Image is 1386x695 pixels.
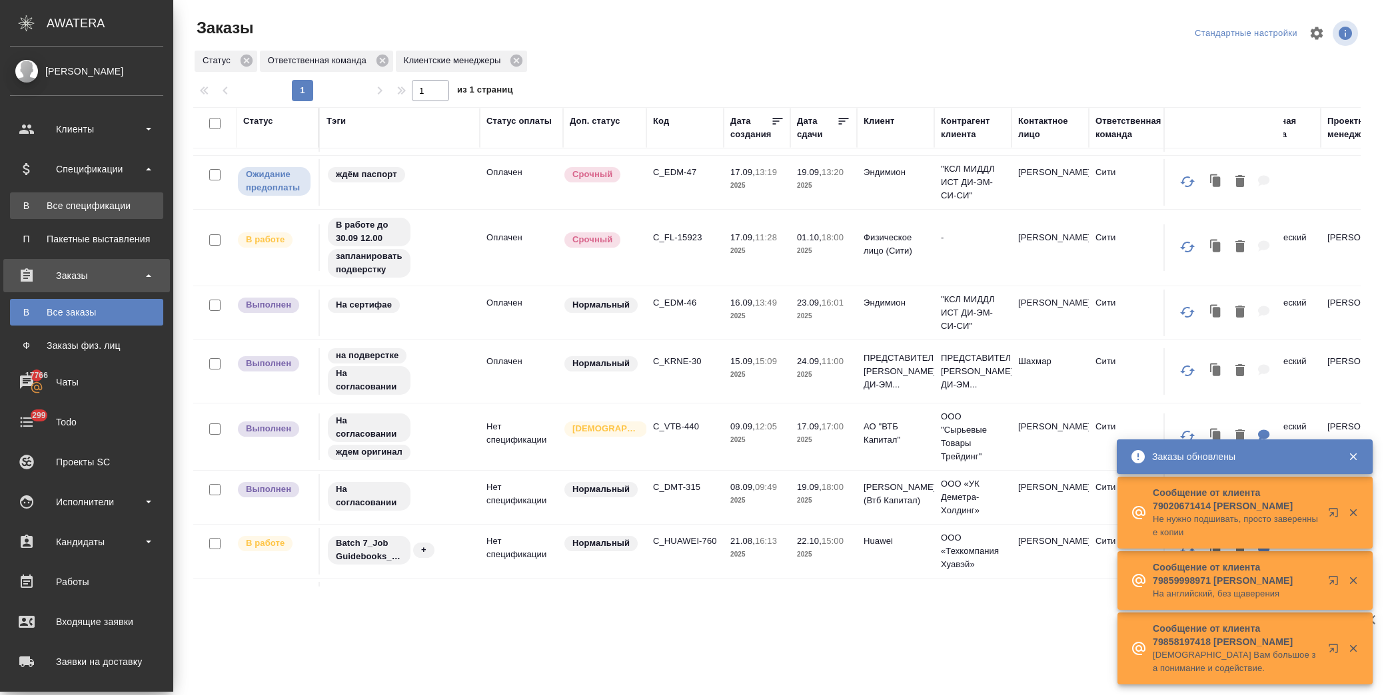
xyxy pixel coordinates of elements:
[797,356,822,366] p: 24.09,
[336,250,402,276] p: запланировать подверстку
[797,482,822,492] p: 19.09,
[327,216,473,279] div: В работе до 30.09 12.00, запланировать подверстку
[730,356,755,366] p: 15.09,
[653,231,717,244] p: C_FL-15923
[10,572,163,592] div: Работы
[797,179,850,192] p: 2025
[1229,357,1251,385] button: Удалить
[1089,528,1166,575] td: Сити
[1203,168,1229,196] button: Клонировать
[1012,224,1089,271] td: [PERSON_NAME]
[246,422,291,435] p: Выполнен
[1339,507,1367,519] button: Закрыть
[3,605,170,638] a: Входящие заявки
[864,535,928,548] p: Huawei
[1171,296,1203,328] button: Обновить
[327,347,473,396] div: на подверстке, На согласовании
[480,348,563,395] td: Оплачен
[653,166,717,179] p: C_EDM-47
[1191,23,1301,44] div: split button
[1171,231,1203,263] button: Обновить
[336,349,398,362] p: на подверстке
[336,168,397,181] p: ждём паспорт
[1320,499,1352,531] button: Открыть в новой вкладке
[941,351,1005,391] p: ПРЕДСТАВИТЕЛЬСТВО [PERSON_NAME] ДИ-ЭМ...
[243,115,273,128] div: Статус
[1089,474,1166,521] td: Сити
[570,115,620,128] div: Доп. статус
[1153,486,1319,513] p: Сообщение от клиента 79020671414 [PERSON_NAME]
[755,421,777,431] p: 12:05
[730,482,755,492] p: 08.09,
[1012,474,1089,521] td: [PERSON_NAME]
[653,115,669,128] div: Код
[47,10,173,37] div: AWATERA
[1153,513,1319,539] p: Не нужно подшивать, просто заверенные копии
[193,17,253,39] span: Заказы
[822,232,844,242] p: 18:00
[797,298,822,308] p: 23.09,
[10,159,163,179] div: Спецификации
[237,481,312,499] div: Выставляет ПМ после сдачи и проведения начислений. Последний этап для ПМа
[336,537,402,563] p: Batch 7_Job Guidebooks_22.10
[480,582,563,628] td: Нет спецификации
[864,420,928,447] p: АО "ВТБ Капитал"
[864,115,894,128] div: Клиент
[1153,622,1319,648] p: Сообщение от клиента 79858197418 [PERSON_NAME]
[563,535,640,553] div: Статус по умолчанию для стандартных заказов
[336,445,402,459] p: ждем оригинал
[1018,115,1082,141] div: Контактное лицо
[246,483,291,496] p: Выполнен
[336,414,402,441] p: На согласовании
[480,474,563,521] td: Нет спецификации
[336,218,402,245] p: В работе до 30.09 12.00
[24,409,54,422] span: 299
[653,481,717,494] p: C_DMT-315
[480,413,563,460] td: Нет спецификации
[941,477,1005,517] p: ООО «УК Деметра-Холдинг»
[941,585,1005,625] p: ООО «Техкомпания Хуавэй»
[864,351,928,391] p: ПРЕДСТАВИТЕЛЬСТВО [PERSON_NAME] ДИ-ЭМ...
[941,162,1005,202] p: "КСЛ МИДДЛ ИСТ ДИ-ЭМ-СИ-СИ"
[1012,582,1089,628] td: [PERSON_NAME]
[3,445,170,479] a: Проекты SC
[3,405,170,439] a: 299Todo
[730,167,755,177] p: 17.09,
[822,167,844,177] p: 13:20
[755,167,777,177] p: 13:19
[1229,423,1251,450] button: Удалить
[1171,355,1203,387] button: Обновить
[10,492,163,512] div: Исполнители
[203,54,235,67] p: Статус
[822,356,844,366] p: 11:00
[653,535,717,548] p: C_HUAWEI-760
[563,420,640,438] div: Выставляется автоматически для первых 3 заказов нового контактного лица. Особое внимание
[237,420,312,438] div: Выставляет ПМ после сдачи и проведения начислений. Последний этап для ПМа
[755,298,777,308] p: 13:49
[755,232,777,242] p: 11:28
[421,543,426,557] p: +
[572,168,612,181] p: Срочный
[1089,348,1166,395] td: Сити
[822,482,844,492] p: 18:00
[730,310,784,323] p: 2025
[755,356,777,366] p: 15:09
[1171,166,1203,198] button: Обновить
[572,483,630,496] p: Нормальный
[1012,413,1089,460] td: [PERSON_NAME]
[10,119,163,139] div: Клиенты
[1333,21,1361,46] span: Посмотреть информацию
[10,299,163,326] a: ВВсе заказы
[246,168,303,194] p: Ожидание предоплаты
[563,296,640,314] div: Статус по умолчанию для стандартных заказов
[17,339,157,352] div: Заказы физ. лиц
[1089,582,1166,628] td: Сити
[10,64,163,79] div: [PERSON_NAME]
[327,296,473,314] div: На сертифае
[563,481,640,499] div: Статус по умолчанию для стандартных заказов
[941,410,1005,463] p: ООО "Сырьевые Товары Трейдинг"
[10,226,163,252] a: ППакетные выставления
[1339,451,1367,463] button: Закрыть
[797,232,822,242] p: 01.10,
[864,296,928,310] p: Эндимион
